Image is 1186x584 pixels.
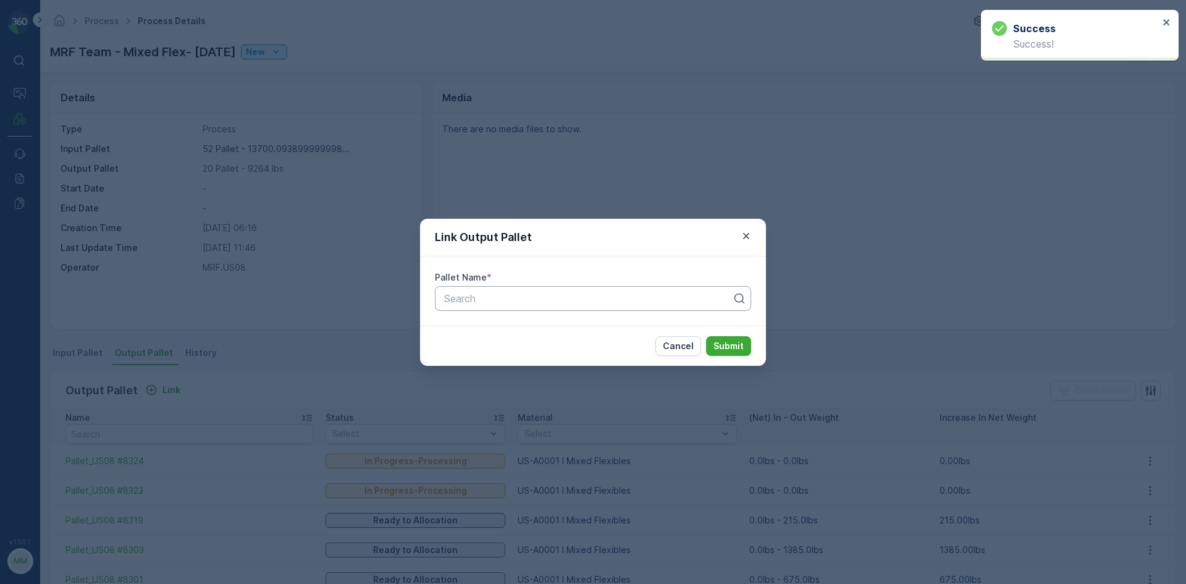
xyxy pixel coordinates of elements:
[706,336,751,356] button: Submit
[435,272,487,282] label: Pallet Name
[444,291,732,306] p: Search
[435,229,532,246] p: Link Output Pallet
[1013,21,1056,36] h3: Success
[1163,17,1171,29] button: close
[713,340,744,352] p: Submit
[992,38,1159,49] p: Success!
[663,340,694,352] p: Cancel
[655,336,701,356] button: Cancel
